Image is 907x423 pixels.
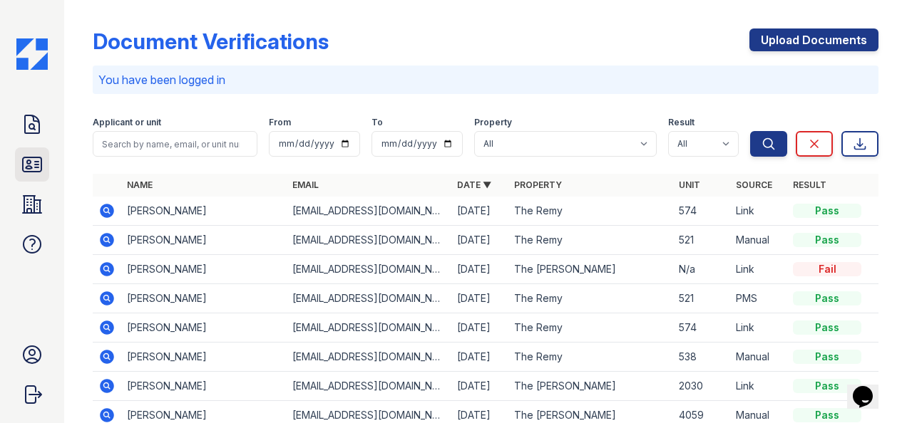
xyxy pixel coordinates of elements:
td: [PERSON_NAME] [121,284,286,313]
div: Pass [793,350,861,364]
label: Applicant or unit [93,117,161,128]
div: Pass [793,204,861,218]
div: Pass [793,320,861,335]
td: N/a [673,255,730,284]
td: [DATE] [451,197,508,226]
div: Fail [793,262,861,276]
a: Unit [679,179,700,190]
td: [EMAIL_ADDRESS][DOMAIN_NAME] [287,197,451,226]
label: To [371,117,383,128]
td: [EMAIL_ADDRESS][DOMAIN_NAME] [287,255,451,284]
a: Email [292,179,319,190]
a: Property [514,179,562,190]
td: 521 [673,226,730,255]
a: Name [127,179,153,190]
td: The Remy [508,226,673,255]
div: Pass [793,408,861,422]
td: [EMAIL_ADDRESS][DOMAIN_NAME] [287,313,451,343]
td: [EMAIL_ADDRESS][DOMAIN_NAME] [287,372,451,401]
td: The Remy [508,284,673,313]
td: [EMAIL_ADDRESS][DOMAIN_NAME] [287,226,451,255]
a: Result [793,179,826,190]
td: Manual [730,343,787,372]
td: [DATE] [451,284,508,313]
td: [DATE] [451,313,508,343]
td: [DATE] [451,372,508,401]
td: The Remy [508,313,673,343]
td: 521 [673,284,730,313]
td: [EMAIL_ADDRESS][DOMAIN_NAME] [287,343,451,372]
img: CE_Icon_Blue-c292c112584629df590d857e76928e9f676e5b41ef8f769ba2f05ee15b207248.png [16,38,48,70]
td: [PERSON_NAME] [121,343,286,372]
div: Pass [793,379,861,393]
td: Link [730,372,787,401]
td: [PERSON_NAME] [121,255,286,284]
td: [PERSON_NAME] [121,226,286,255]
div: Pass [793,291,861,305]
td: 538 [673,343,730,372]
td: Link [730,255,787,284]
td: Link [730,313,787,343]
td: 574 [673,313,730,343]
td: 574 [673,197,730,226]
p: You have been logged in [98,71,873,88]
td: [PERSON_NAME] [121,197,286,226]
td: The Remy [508,197,673,226]
td: [PERSON_NAME] [121,372,286,401]
td: The Remy [508,343,673,372]
td: [DATE] [451,226,508,255]
input: Search by name, email, or unit number [93,131,257,157]
td: [DATE] [451,255,508,284]
td: The [PERSON_NAME] [508,372,673,401]
a: Source [736,179,772,190]
td: [PERSON_NAME] [121,313,286,343]
a: Upload Documents [749,28,878,51]
iframe: chat widget [847,366,893,409]
td: 2030 [673,372,730,401]
td: [EMAIL_ADDRESS][DOMAIN_NAME] [287,284,451,313]
a: Date ▼ [457,179,491,190]
td: [DATE] [451,343,508,372]
td: Link [730,197,787,226]
label: From [269,117,291,128]
label: Property [474,117,512,128]
td: PMS [730,284,787,313]
td: Manual [730,226,787,255]
div: Document Verifications [93,28,329,54]
div: Pass [793,233,861,247]
td: The [PERSON_NAME] [508,255,673,284]
label: Result [668,117,695,128]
